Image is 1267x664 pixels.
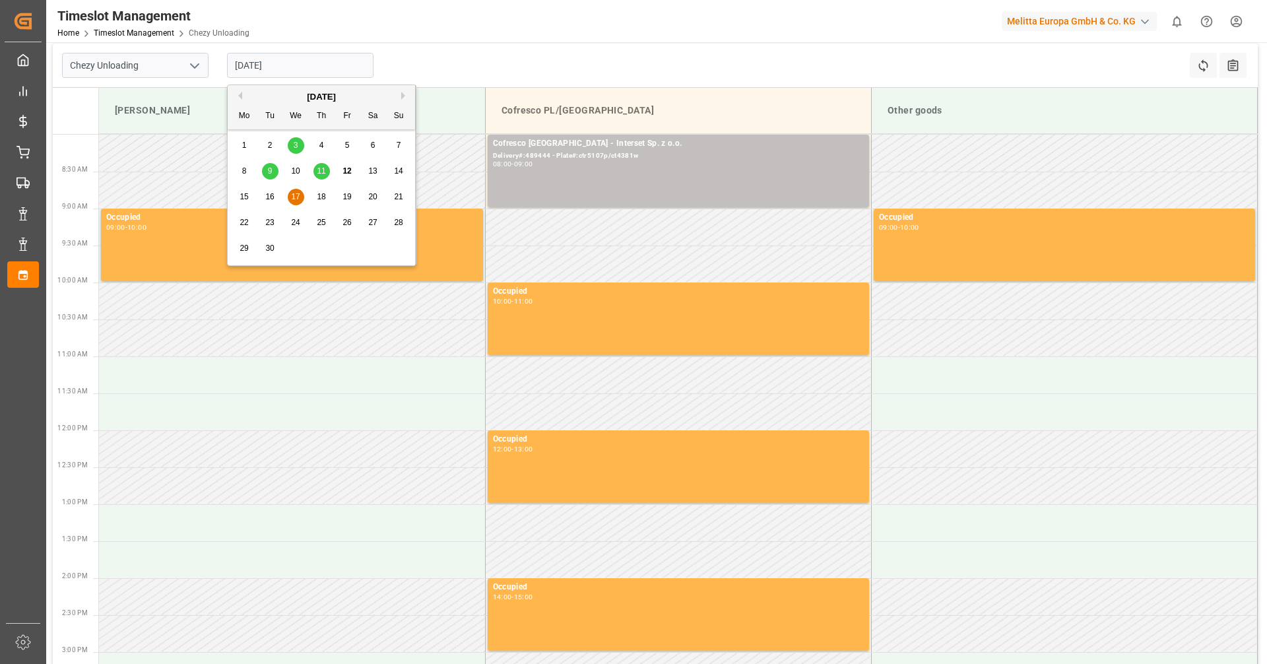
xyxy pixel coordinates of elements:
span: 20 [368,192,377,201]
div: - [511,594,513,600]
span: 12 [342,166,351,176]
div: Sa [365,108,381,125]
span: 30 [265,244,274,253]
div: Choose Saturday, September 20th, 2025 [365,189,381,205]
span: 6 [371,141,375,150]
div: Choose Wednesday, September 24th, 2025 [288,215,304,231]
div: 09:00 [879,224,898,230]
span: 16 [265,192,274,201]
div: Choose Monday, September 22nd, 2025 [236,215,253,231]
span: 10:00 AM [57,277,88,284]
span: 14 [394,166,403,176]
div: 11:00 [514,298,533,304]
div: Choose Tuesday, September 2nd, 2025 [262,137,278,154]
span: 18 [317,192,325,201]
div: Choose Thursday, September 4th, 2025 [313,137,330,154]
span: 25 [317,218,325,227]
div: - [511,161,513,167]
span: 2 [268,141,273,150]
div: - [125,224,127,230]
div: Choose Thursday, September 25th, 2025 [313,215,330,231]
span: 8 [242,166,247,176]
input: DD-MM-YYYY [227,53,374,78]
div: Mo [236,108,253,125]
div: Choose Tuesday, September 16th, 2025 [262,189,278,205]
div: Cofresco PL/[GEOGRAPHIC_DATA] [496,98,861,123]
div: Choose Friday, September 26th, 2025 [339,215,356,231]
span: 22 [240,218,248,227]
span: 27 [368,218,377,227]
div: Choose Monday, September 15th, 2025 [236,189,253,205]
div: 15:00 [514,594,533,600]
button: show 0 new notifications [1162,7,1192,36]
div: Choose Tuesday, September 23rd, 2025 [262,215,278,231]
div: - [898,224,900,230]
div: Occupied [106,211,478,224]
div: 13:00 [514,446,533,452]
span: 3 [294,141,298,150]
button: Help Center [1192,7,1221,36]
div: Choose Sunday, September 7th, 2025 [391,137,407,154]
span: 24 [291,218,300,227]
div: Choose Friday, September 19th, 2025 [339,189,356,205]
div: Choose Monday, September 1st, 2025 [236,137,253,154]
span: 11:00 AM [57,350,88,358]
div: 08:00 [493,161,512,167]
div: Choose Monday, September 29th, 2025 [236,240,253,257]
div: month 2025-09 [232,133,412,261]
div: Occupied [493,285,864,298]
div: 10:00 [127,224,146,230]
div: - [511,298,513,304]
div: Su [391,108,407,125]
span: 19 [342,192,351,201]
button: open menu [184,55,204,76]
div: Occupied [879,211,1250,224]
span: 12:00 PM [57,424,88,432]
input: Type to search/select [62,53,209,78]
div: 14:00 [493,594,512,600]
div: Tu [262,108,278,125]
span: 5 [345,141,350,150]
span: 23 [265,218,274,227]
div: Choose Sunday, September 21st, 2025 [391,189,407,205]
span: 10 [291,166,300,176]
div: Choose Saturday, September 6th, 2025 [365,137,381,154]
span: 9 [268,166,273,176]
span: 17 [291,192,300,201]
div: [DATE] [228,90,415,104]
span: 11 [317,166,325,176]
span: 26 [342,218,351,227]
span: 8:30 AM [62,166,88,173]
div: Other goods [882,98,1247,123]
div: Choose Wednesday, September 10th, 2025 [288,163,304,180]
div: Choose Thursday, September 11th, 2025 [313,163,330,180]
div: Choose Wednesday, September 17th, 2025 [288,189,304,205]
div: Choose Monday, September 8th, 2025 [236,163,253,180]
div: Delivery#:489444 - Plate#:ctr5107p/ct4381w [493,150,864,162]
div: - [511,446,513,452]
div: Choose Thursday, September 18th, 2025 [313,189,330,205]
div: Timeslot Management [57,6,249,26]
span: 1:30 PM [62,535,88,543]
button: Previous Month [234,92,242,100]
span: 1:00 PM [62,498,88,506]
span: 3:00 PM [62,646,88,653]
div: Choose Sunday, September 28th, 2025 [391,215,407,231]
span: 2:00 PM [62,572,88,580]
span: 21 [394,192,403,201]
a: Timeslot Management [94,28,174,38]
span: 15 [240,192,248,201]
button: Next Month [401,92,409,100]
div: 12:00 [493,446,512,452]
span: 12:30 PM [57,461,88,469]
div: Fr [339,108,356,125]
div: Choose Saturday, September 27th, 2025 [365,215,381,231]
span: 9:30 AM [62,240,88,247]
div: Choose Tuesday, September 9th, 2025 [262,163,278,180]
span: 4 [319,141,324,150]
div: [PERSON_NAME] [110,98,474,123]
span: 7 [397,141,401,150]
span: 29 [240,244,248,253]
div: 09:00 [514,161,533,167]
span: 9:00 AM [62,203,88,210]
